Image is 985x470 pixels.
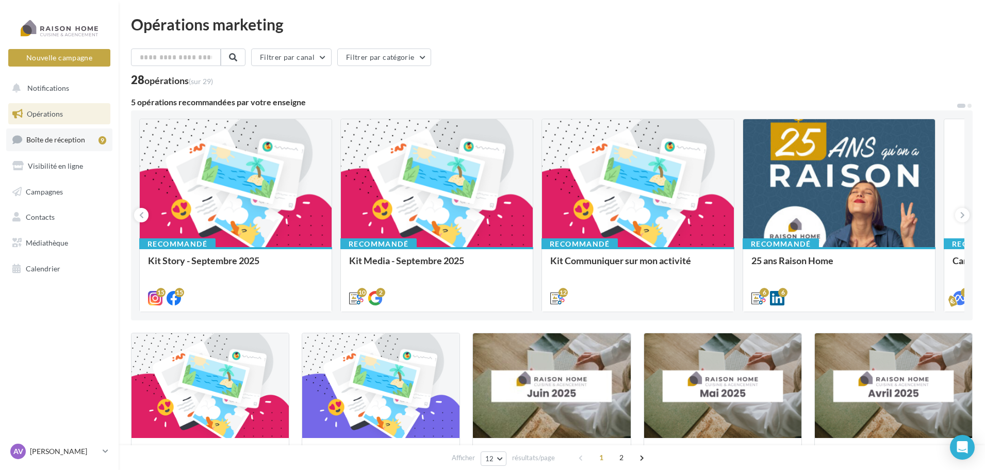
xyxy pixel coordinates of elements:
[376,288,385,297] div: 2
[156,288,166,297] div: 15
[760,288,769,297] div: 6
[28,161,83,170] span: Visibilité en ligne
[27,84,69,92] span: Notifications
[189,77,213,86] span: (sur 29)
[751,255,927,276] div: 25 ans Raison Home
[349,255,524,276] div: Kit Media - Septembre 2025
[550,255,726,276] div: Kit Communiquer sur mon activité
[98,136,106,144] div: 9
[593,449,610,466] span: 1
[340,238,417,250] div: Recommandé
[30,446,98,457] p: [PERSON_NAME]
[743,238,819,250] div: Recommandé
[26,264,60,273] span: Calendrier
[950,435,975,460] div: Open Intercom Messenger
[251,48,332,66] button: Filtrer par canal
[8,49,110,67] button: Nouvelle campagne
[6,77,108,99] button: Notifications
[26,187,63,196] span: Campagnes
[144,76,213,85] div: opérations
[337,48,431,66] button: Filtrer par catégorie
[148,255,323,276] div: Kit Story - Septembre 2025
[6,232,112,254] a: Médiathèque
[175,288,184,297] div: 15
[485,455,494,463] span: 12
[6,206,112,228] a: Contacts
[131,98,956,106] div: 5 opérations recommandées par votre enseigne
[357,288,367,297] div: 10
[26,238,68,247] span: Médiathèque
[27,109,63,118] span: Opérations
[541,238,618,250] div: Recommandé
[961,288,970,297] div: 3
[6,258,112,280] a: Calendrier
[26,135,85,144] span: Boîte de réception
[778,288,787,297] div: 6
[139,238,216,250] div: Recommandé
[131,74,213,86] div: 28
[13,446,23,457] span: AV
[481,451,507,466] button: 12
[6,128,112,151] a: Boîte de réception9
[512,453,555,463] span: résultats/page
[452,453,475,463] span: Afficher
[559,288,568,297] div: 12
[6,181,112,203] a: Campagnes
[8,442,110,461] a: AV [PERSON_NAME]
[131,17,973,32] div: Opérations marketing
[613,449,630,466] span: 2
[6,103,112,125] a: Opérations
[26,213,55,221] span: Contacts
[6,155,112,177] a: Visibilité en ligne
